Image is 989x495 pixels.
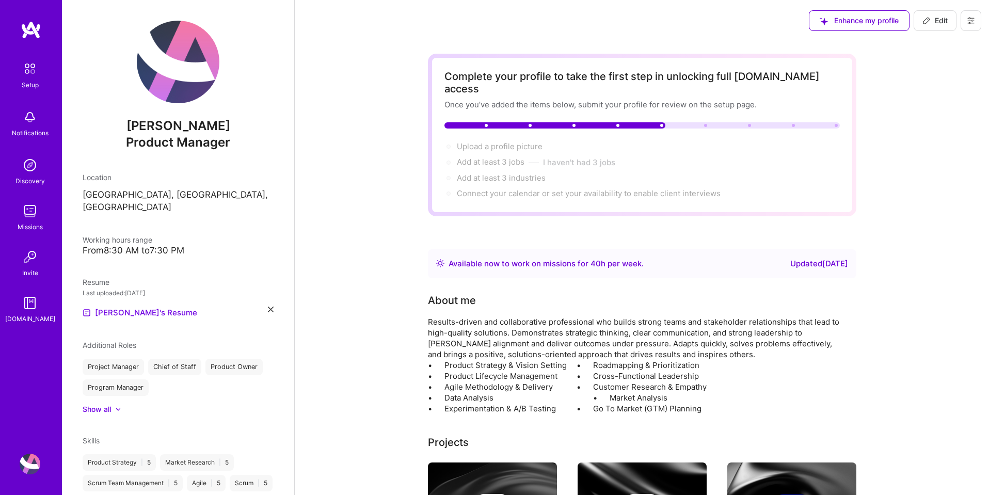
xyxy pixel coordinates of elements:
span: [PERSON_NAME] [83,118,274,134]
span: Enhance my profile [820,15,899,26]
div: Notifications [12,127,49,138]
span: Edit [922,15,948,26]
img: Availability [436,259,444,267]
div: Setup [22,79,39,90]
div: Scrum 5 [230,475,273,491]
img: teamwork [20,201,40,221]
img: setup [19,58,41,79]
div: Market Research 5 [160,454,234,471]
span: Resume [83,278,109,286]
i: icon SuggestedTeams [820,17,828,25]
span: Product Manager [126,135,230,150]
span: Working hours range [83,235,152,244]
div: Project Manager [83,359,144,375]
span: | [219,458,221,467]
div: Available now to work on missions for h per week . [449,258,644,270]
span: | [211,479,213,487]
div: Missions [18,221,43,232]
div: Chief of Staff [148,359,201,375]
div: Last uploaded: [DATE] [83,288,274,298]
span: Skills [83,436,100,445]
img: discovery [20,155,40,175]
button: Enhance my profile [809,10,910,31]
img: Invite [20,247,40,267]
img: bell [20,107,40,127]
div: About me [428,293,476,308]
div: Updated [DATE] [790,258,848,270]
span: Additional Roles [83,341,136,349]
div: Product Owner [205,359,263,375]
img: User Avatar [137,21,219,103]
div: [DOMAIN_NAME] [5,313,55,324]
img: guide book [20,293,40,313]
div: Location [83,172,274,183]
div: Invite [22,267,38,278]
div: Complete your profile to take the first step in unlocking full [DOMAIN_NAME] access [444,70,840,95]
img: logo [21,21,41,39]
a: [PERSON_NAME]'s Resume [83,307,197,319]
div: From 8:30 AM to 7:30 PM [83,245,274,256]
div: Once you’ve added the items below, submit your profile for review on the setup page. [444,99,840,110]
span: | [141,458,143,467]
button: Edit [914,10,956,31]
div: Discovery [15,175,45,186]
span: Upload a profile picture [457,141,543,151]
div: Show all [83,404,111,414]
div: Projects [428,435,469,450]
span: | [258,479,260,487]
div: Results-driven and collaborative professional who builds strong teams and stakeholder relationshi... [428,316,841,414]
p: [GEOGRAPHIC_DATA], [GEOGRAPHIC_DATA], [GEOGRAPHIC_DATA] [83,189,274,214]
img: User Avatar [20,454,40,474]
div: Program Manager [83,379,149,396]
span: Connect your calendar or set your availability to enable client interviews [457,188,721,198]
span: Add at least 3 industries [457,173,546,183]
i: icon Close [268,307,274,312]
div: Product Strategy 5 [83,454,156,471]
img: Resume [83,309,91,317]
span: | [168,479,170,487]
div: Agile 5 [187,475,226,491]
button: I haven't had 3 jobs [543,157,615,168]
span: Add at least 3 jobs [457,157,524,167]
a: User Avatar [17,454,43,474]
div: Scrum Team Management 5 [83,475,183,491]
span: 40 [591,259,601,268]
